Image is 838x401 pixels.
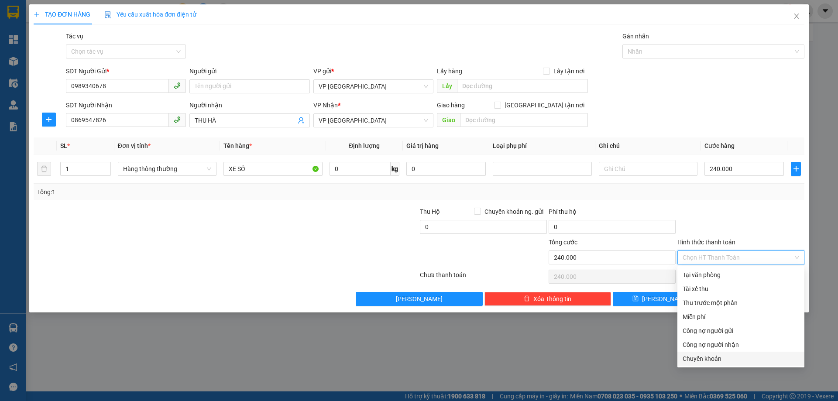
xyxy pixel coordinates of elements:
[791,162,800,176] button: plus
[704,142,735,149] span: Cước hàng
[677,338,804,352] div: Cước gửi hàng sẽ được ghi vào công nợ của người nhận
[42,116,55,123] span: plus
[595,137,701,154] th: Ghi chú
[419,270,548,285] div: Chưa thanh toán
[677,239,735,246] label: Hình thức thanh toán
[42,113,56,127] button: plus
[66,33,83,40] label: Tác vụ
[189,100,309,110] div: Người nhận
[683,312,799,322] div: Miễn phí
[82,21,365,32] li: Cổ Đạm, xã [GEOGRAPHIC_DATA], [GEOGRAPHIC_DATA]
[484,292,611,306] button: deleteXóa Thông tin
[406,162,486,176] input: 0
[66,100,186,110] div: SĐT Người Nhận
[396,294,443,304] span: [PERSON_NAME]
[683,354,799,363] div: Chuyển khoản
[683,326,799,336] div: Công nợ người gửi
[391,162,399,176] span: kg
[793,13,800,20] span: close
[460,113,588,127] input: Dọc đường
[632,295,639,302] span: save
[683,298,799,308] div: Thu trước một phần
[60,142,67,149] span: SL
[683,340,799,350] div: Công nợ người nhận
[599,162,697,176] input: Ghi Chú
[313,66,433,76] div: VP gửi
[223,162,322,176] input: VD: Bàn, Ghế
[11,63,130,93] b: GỬI : VP [GEOGRAPHIC_DATA]
[118,142,151,149] span: Đơn vị tính
[406,142,439,149] span: Giá trị hàng
[481,207,547,216] span: Chuyển khoản ng. gửi
[174,116,181,123] span: phone
[437,79,457,93] span: Lấy
[683,284,799,294] div: Tài xế thu
[549,239,577,246] span: Tổng cước
[642,294,689,304] span: [PERSON_NAME]
[313,102,338,109] span: VP Nhận
[123,162,211,175] span: Hàng thông thường
[298,117,305,124] span: user-add
[356,292,483,306] button: [PERSON_NAME]
[37,162,51,176] button: delete
[501,100,588,110] span: [GEOGRAPHIC_DATA] tận nơi
[524,295,530,302] span: delete
[437,68,462,75] span: Lấy hàng
[683,270,799,280] div: Tại văn phòng
[82,32,365,43] li: Hotline: 1900252555
[437,113,460,127] span: Giao
[37,187,323,197] div: Tổng: 1
[791,165,800,172] span: plus
[223,142,252,149] span: Tên hàng
[437,102,465,109] span: Giao hàng
[349,142,380,149] span: Định lượng
[549,207,676,220] div: Phí thu hộ
[104,11,111,18] img: icon
[34,11,90,18] span: TẠO ĐƠN HÀNG
[457,79,588,93] input: Dọc đường
[11,11,55,55] img: logo.jpg
[319,114,428,127] span: VP Mỹ Đình
[613,292,707,306] button: save[PERSON_NAME]
[104,11,196,18] span: Yêu cầu xuất hóa đơn điện tử
[533,294,571,304] span: Xóa Thông tin
[420,208,440,215] span: Thu Hộ
[622,33,649,40] label: Gán nhãn
[189,66,309,76] div: Người gửi
[489,137,595,154] th: Loại phụ phí
[66,66,186,76] div: SĐT Người Gửi
[550,66,588,76] span: Lấy tận nơi
[319,80,428,93] span: VP Xuân Giang
[174,82,181,89] span: phone
[34,11,40,17] span: plus
[784,4,809,29] button: Close
[677,324,804,338] div: Cước gửi hàng sẽ được ghi vào công nợ của người gửi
